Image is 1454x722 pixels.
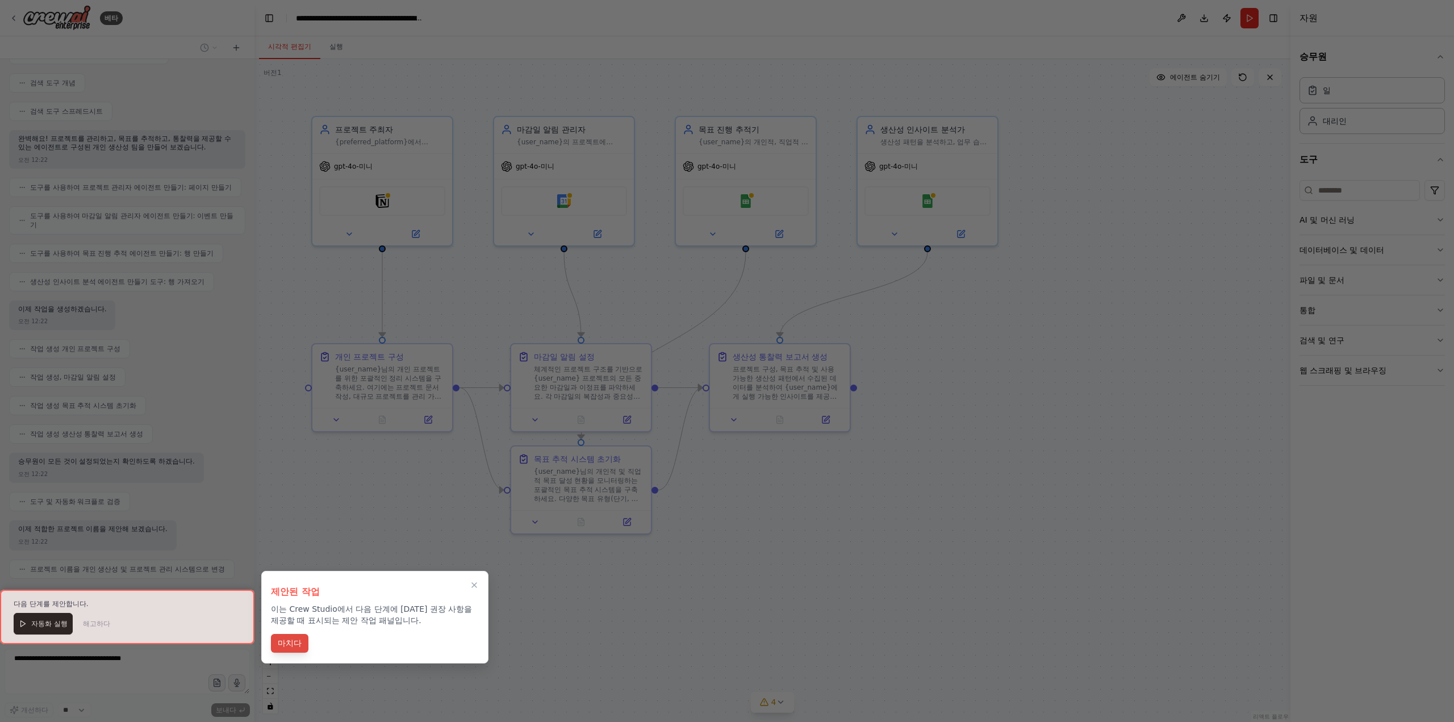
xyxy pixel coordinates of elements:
button: 왼쪽 사이드바 숨기기 [261,10,277,26]
font: 마치다 [278,638,302,648]
button: 마치다 [271,634,308,653]
font: 제안된 작업 [271,586,320,597]
button: 연습문제 닫기 [467,578,481,592]
font: 이는 Crew Studio에서 다음 단계에 [DATE] 권장 사항을 제공할 때 표시되는 제안 작업 패널입니다. [271,604,472,625]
